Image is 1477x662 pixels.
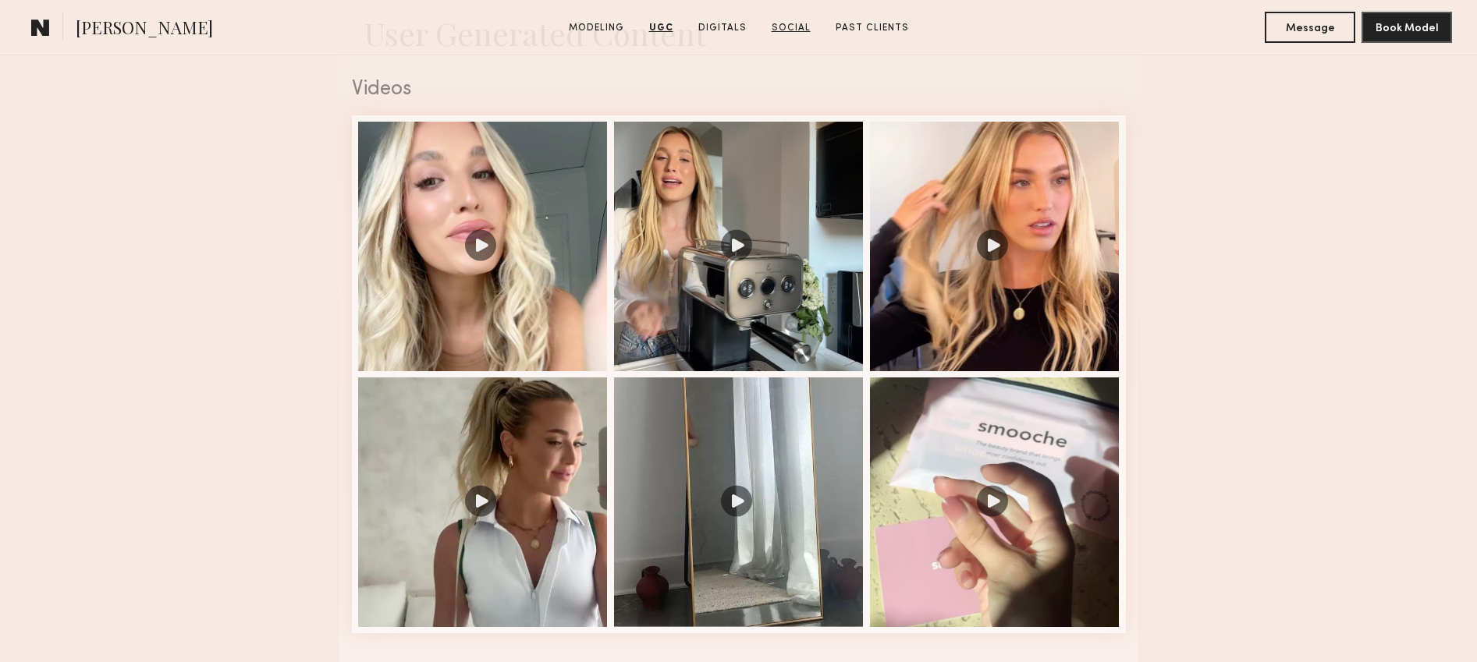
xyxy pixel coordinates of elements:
span: [PERSON_NAME] [76,16,213,43]
a: UGC [643,21,680,35]
a: Modeling [563,21,630,35]
button: Book Model [1362,12,1452,43]
a: Book Model [1362,20,1452,34]
div: Videos [352,80,1126,100]
a: Digitals [692,21,753,35]
a: Past Clients [829,21,915,35]
a: Social [765,21,817,35]
button: Message [1265,12,1355,43]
